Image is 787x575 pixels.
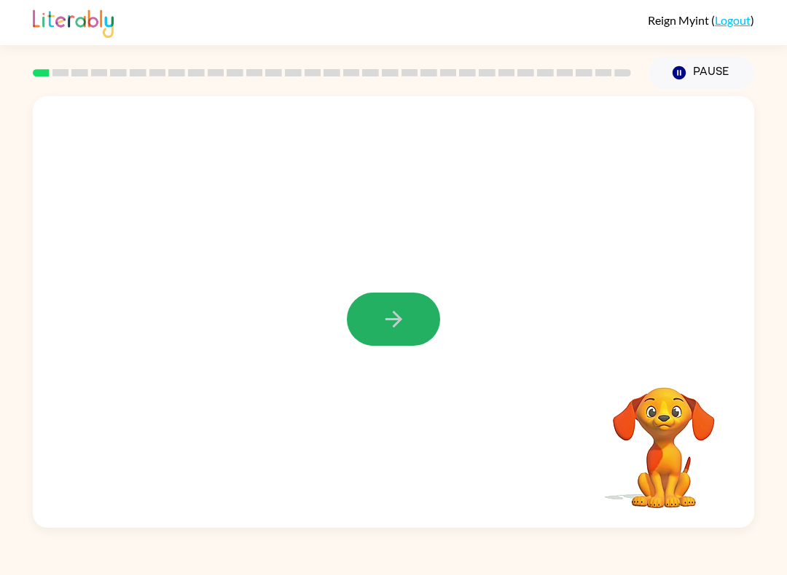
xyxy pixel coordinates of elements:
[715,13,751,27] a: Logout
[33,6,114,38] img: Literably
[649,56,754,90] button: Pause
[648,13,711,27] span: Reign Myint
[591,365,737,510] video: Your browser must support playing .mp4 files to use Literably. Please try using another browser.
[648,13,754,27] div: ( )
